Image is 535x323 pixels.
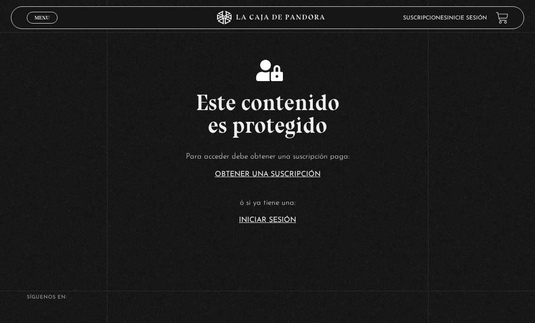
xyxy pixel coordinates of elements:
a: View your shopping cart [496,12,508,24]
span: Cerrar [32,23,53,29]
span: Menu [34,15,49,20]
a: Inicie sesión [447,15,487,21]
a: Obtener una suscripción [215,171,321,178]
h4: SÍguenos en: [27,295,508,300]
a: Iniciar Sesión [239,217,296,224]
a: Suscripciones [403,15,447,21]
